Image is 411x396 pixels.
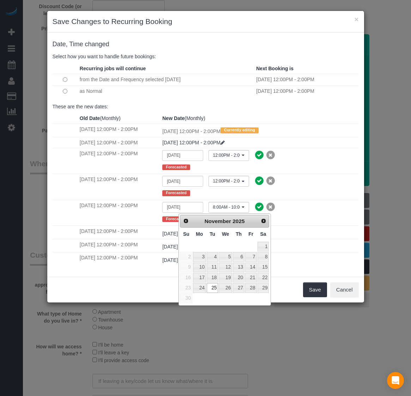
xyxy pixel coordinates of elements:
button: Cancel [330,282,359,297]
a: 26 [219,283,232,293]
p: Select how you want to handle future bookings: [53,53,359,60]
span: 23 [180,283,192,293]
td: [DATE] 12:00PM - 2:00PM [78,148,161,174]
input: MM/DD/YYYY [162,150,203,161]
td: [DATE] 12:00PM - 2:00PM [78,174,161,200]
div: Open Intercom Messenger [387,372,404,389]
a: 14 [245,263,256,272]
span: Thursday [236,231,242,237]
span: Forecasted [162,190,190,196]
strong: New Date [162,115,185,121]
p: These are the new dates: [53,103,359,110]
input: MM/DD/YYYY [162,202,203,213]
a: Next [259,216,268,226]
span: Wednesday [222,231,229,237]
span: 8:00AM - 10:00AM [213,204,240,210]
strong: Next Booking is [256,66,294,71]
td: [DATE] 12:00PM - 2:00PM [78,239,161,252]
a: [DATE] 12:00PM - 2:00PM [162,257,226,263]
a: 25 [207,283,218,293]
th: (Monthly) [161,113,358,124]
input: MM/DD/YYYY [162,176,203,187]
a: 21 [245,273,256,282]
a: 4 [207,252,218,262]
a: 11 [207,263,218,272]
td: [DATE] 12:00PM - 2:00PM [161,124,358,137]
a: 17 [193,273,206,282]
span: 12:00PM - 2:00PM [213,152,240,158]
span: November [205,218,231,224]
th: (Monthly) [78,113,161,124]
button: 12:00PM - 2:00PM [208,150,249,161]
button: 8:00AM - 10:00AM [208,202,249,213]
td: [DATE] 12:00PM - 2:00PM [78,137,161,148]
strong: Old Date [80,115,100,121]
span: Monday [196,231,203,237]
a: 24 [193,283,206,293]
a: 5 [219,252,232,262]
a: 3 [193,252,206,262]
span: Forecasted [162,216,190,222]
a: 15 [258,263,269,272]
td: as Normal [78,85,254,97]
span: Date, Time [53,41,83,48]
span: Currently editing [220,127,259,133]
h4: changed [53,41,359,48]
span: 2 [180,252,192,262]
a: 28 [245,283,256,293]
span: 16 [180,273,192,282]
a: [DATE] 12:00PM - 2:00PM [162,231,226,236]
a: 29 [258,283,269,293]
button: Save [303,282,327,297]
td: from the Date and Frequency selected [DATE] [78,74,254,85]
span: Prev [183,218,189,224]
button: × [354,16,358,23]
a: 8 [258,252,269,262]
a: [DATE] 12:00PM - 2:00PM [162,244,226,250]
td: [DATE] 12:00PM - 2:00PM [78,252,161,265]
a: 18 [207,273,218,282]
a: 10 [193,263,206,272]
a: 12 [219,263,232,272]
span: 9 [180,263,192,272]
a: Prev [181,216,191,226]
button: 12:00PM - 2:00PM [208,176,249,187]
td: [DATE] 12:00PM - 2:00PM [254,85,358,97]
td: [DATE] 12:00PM - 2:00PM [78,200,161,226]
a: 27 [233,283,244,293]
strong: Recurring jobs will continue [80,66,146,71]
span: Friday [248,231,253,237]
a: 7 [245,252,256,262]
td: [DATE] 12:00PM - 2:00PM [254,74,358,85]
td: [DATE] 12:00PM - 2:00PM [78,226,161,239]
a: 1 [258,242,269,251]
a: 19 [219,273,232,282]
a: 13 [233,263,244,272]
span: Sunday [183,231,189,237]
a: 22 [258,273,269,282]
a: 6 [233,252,244,262]
span: 12:00PM - 2:00PM [213,178,240,184]
span: 30 [180,294,192,303]
span: Next [261,218,266,224]
td: [DATE] 12:00PM - 2:00PM [78,124,161,137]
h3: Save Changes to Recurring Booking [53,16,359,27]
a: 20 [233,273,244,282]
span: Saturday [260,231,266,237]
span: Forecasted [162,164,190,170]
span: 2025 [232,218,244,224]
span: Tuesday [210,231,215,237]
a: [DATE] 12:00PM - 2:00PM [162,140,225,145]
